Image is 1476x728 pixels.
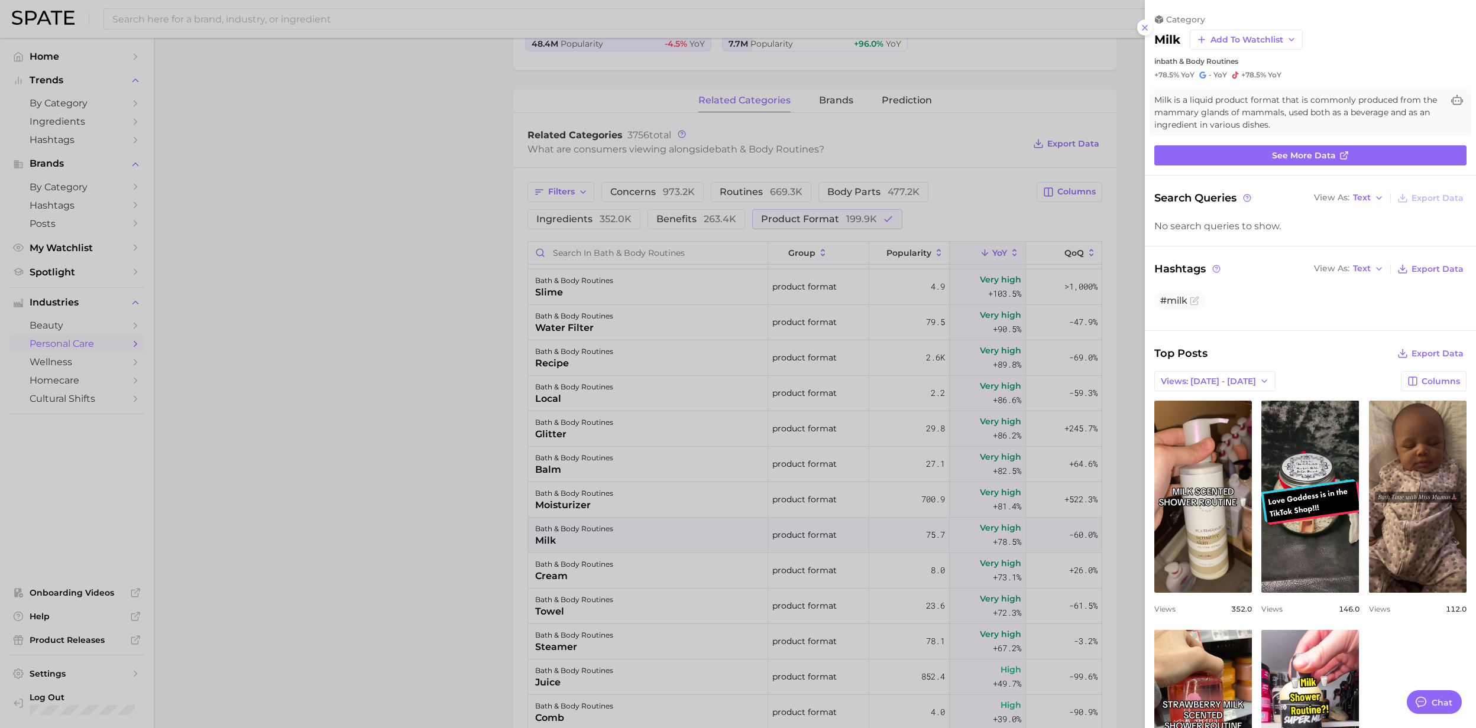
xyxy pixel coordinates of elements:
[1314,194,1349,201] span: View As
[1261,604,1283,613] span: Views
[1154,220,1467,232] div: No search queries to show.
[1213,70,1227,80] span: YoY
[1394,261,1467,277] button: Export Data
[1412,193,1464,203] span: Export Data
[1160,295,1187,306] span: #milk
[1154,261,1222,277] span: Hashtags
[1154,57,1467,66] div: in
[1369,604,1390,613] span: Views
[1154,604,1176,613] span: Views
[1353,194,1371,201] span: Text
[1394,345,1467,362] button: Export Data
[1412,264,1464,274] span: Export Data
[1154,190,1253,206] span: Search Queries
[1161,57,1238,66] span: bath & body routines
[1181,70,1195,80] span: YoY
[1154,145,1467,165] a: See more data
[1401,371,1467,391] button: Columns
[1272,151,1336,161] span: See more data
[1209,70,1212,79] span: -
[1314,265,1349,272] span: View As
[1268,70,1281,80] span: YoY
[1154,94,1443,131] span: Milk is a liquid product format that is commonly produced from the mammary glands of mammals, use...
[1231,604,1252,613] span: 352.0
[1412,349,1464,359] span: Export Data
[1339,604,1360,613] span: 146.0
[1154,70,1179,79] span: +78.5%
[1154,32,1180,47] h2: milk
[1161,376,1256,386] span: Views: [DATE] - [DATE]
[1311,261,1387,277] button: View AsText
[1154,345,1208,362] span: Top Posts
[1190,30,1303,50] button: Add to Watchlist
[1166,14,1205,25] span: category
[1446,604,1467,613] span: 112.0
[1190,296,1199,305] button: Flag as miscategorized or irrelevant
[1210,35,1283,45] span: Add to Watchlist
[1241,70,1266,79] span: +78.5%
[1311,190,1387,206] button: View AsText
[1353,265,1371,272] span: Text
[1422,376,1460,386] span: Columns
[1394,190,1467,206] button: Export Data
[1154,371,1276,391] button: Views: [DATE] - [DATE]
